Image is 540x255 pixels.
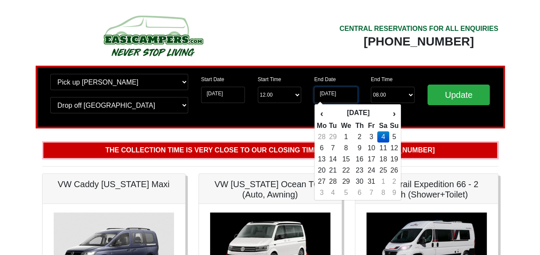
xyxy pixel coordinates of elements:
td: 18 [377,154,390,165]
td: 21 [327,165,339,176]
h5: VW [US_STATE] Ocean T6.1 (Auto, Awning) [207,179,333,200]
b: The collection time is very close to our closing time. Please call [PHONE_NUMBER] [105,146,435,154]
td: 22 [339,165,353,176]
td: 25 [377,165,390,176]
td: 3 [366,131,377,143]
td: 14 [327,154,339,165]
td: 3 [316,187,327,198]
td: 1 [377,176,390,187]
input: Start Date [201,87,245,103]
td: 8 [377,187,390,198]
td: 15 [339,154,353,165]
label: End Date [314,76,336,83]
h5: Auto-Trail Expedition 66 - 2 Berth (Shower+Toilet) [364,179,489,200]
th: [DATE] [327,106,389,121]
div: [PHONE_NUMBER] [339,34,498,49]
td: 28 [327,176,339,187]
td: 23 [353,165,366,176]
th: Th [353,120,366,131]
td: 16 [353,154,366,165]
td: 7 [366,187,377,198]
td: 17 [366,154,377,165]
td: 29 [339,176,353,187]
td: 2 [389,176,399,187]
th: We [339,120,353,131]
img: campers-checkout-logo.png [71,12,235,59]
td: 9 [389,187,399,198]
td: 31 [366,176,377,187]
div: CENTRAL RESERVATIONS FOR ALL ENQUIRIES [339,24,498,34]
td: 4 [327,187,339,198]
td: 30 [353,176,366,187]
td: 19 [389,154,399,165]
th: ‹ [316,106,327,121]
td: 2 [353,131,366,143]
td: 10 [366,143,377,154]
th: Mo [316,120,327,131]
td: 4 [377,131,390,143]
td: 29 [327,131,339,143]
td: 28 [316,131,327,143]
td: 12 [389,143,399,154]
label: Start Time [258,76,281,83]
td: 26 [389,165,399,176]
td: 7 [327,143,339,154]
label: Start Date [201,76,224,83]
td: 20 [316,165,327,176]
th: Su [389,120,399,131]
td: 1 [339,131,353,143]
td: 11 [377,143,390,154]
input: Return Date [314,87,358,103]
th: › [389,106,399,121]
label: End Time [371,76,393,83]
th: Fr [366,120,377,131]
th: Sa [377,120,390,131]
h5: VW Caddy [US_STATE] Maxi [51,179,177,189]
td: 6 [353,187,366,198]
td: 5 [339,187,353,198]
td: 9 [353,143,366,154]
td: 13 [316,154,327,165]
td: 6 [316,143,327,154]
td: 5 [389,131,399,143]
td: 8 [339,143,353,154]
input: Update [427,85,490,105]
td: 24 [366,165,377,176]
th: Tu [327,120,339,131]
td: 27 [316,176,327,187]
